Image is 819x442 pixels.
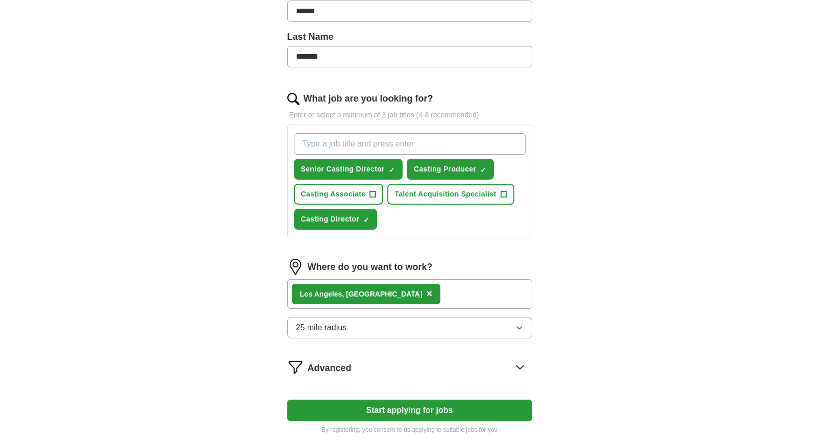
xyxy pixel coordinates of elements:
p: Enter or select a minimum of 3 job titles (4-8 recommended) [287,110,532,120]
p: By registering, you consent to us applying to suitable jobs for you [287,425,532,434]
label: What job are you looking for? [304,92,433,106]
label: Where do you want to work? [308,260,433,274]
button: Senior Casting Director✓ [294,159,403,180]
img: filter [287,359,304,375]
span: Talent Acquisition Specialist [394,189,496,200]
button: Casting Producer✓ [407,159,494,180]
button: × [427,286,433,302]
span: Senior Casting Director [301,164,385,175]
label: Last Name [287,30,532,44]
img: location.png [287,259,304,275]
span: Casting Associate [301,189,366,200]
span: ✓ [480,166,486,174]
img: search.png [287,93,300,105]
button: 25 mile radius [287,317,532,338]
span: ✓ [389,166,395,174]
span: Casting Director [301,214,360,225]
button: Casting Associate [294,184,384,205]
span: Advanced [308,361,352,375]
span: 25 mile radius [296,322,347,334]
button: Casting Director✓ [294,209,378,230]
button: Talent Acquisition Specialist [387,184,514,205]
strong: Los An [300,290,324,298]
span: Casting Producer [414,164,476,175]
span: × [427,288,433,299]
input: Type a job title and press enter [294,133,526,155]
span: ✓ [363,216,369,224]
button: Start applying for jobs [287,400,532,421]
div: geles, [GEOGRAPHIC_DATA] [300,289,423,300]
